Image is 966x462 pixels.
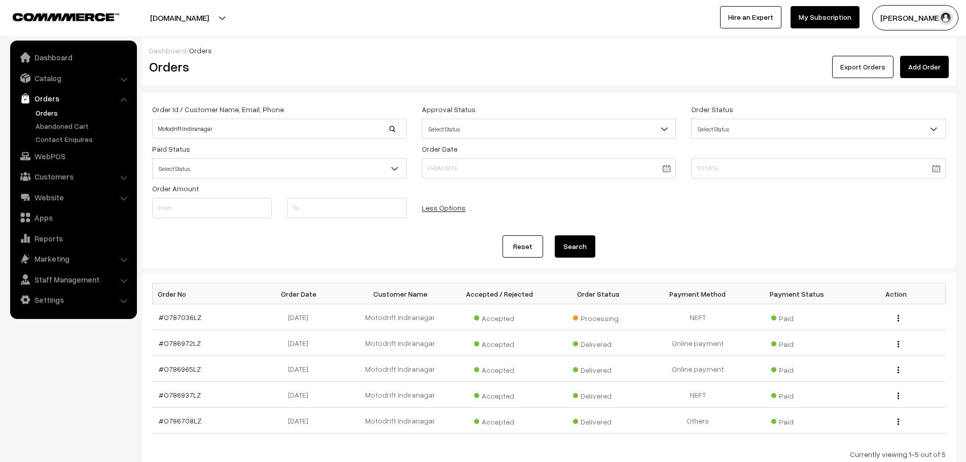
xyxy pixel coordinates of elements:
[555,235,595,258] button: Search
[422,158,676,179] input: From Date
[13,208,133,227] a: Apps
[898,393,899,399] img: Menu
[152,198,272,218] input: From
[252,408,351,434] td: [DATE]
[13,89,133,108] a: Orders
[422,203,466,212] a: Less Options
[33,121,133,131] a: Abandoned Cart
[691,104,733,115] label: Order Status
[692,120,945,138] span: Select Status
[474,362,525,375] span: Accepted
[474,388,525,401] span: Accepted
[13,69,133,87] a: Catalog
[13,13,119,21] img: COMMMERCE
[648,356,747,382] td: Online payment
[474,414,525,427] span: Accepted
[351,330,450,356] td: Motodrift Indiranagar
[115,5,244,30] button: [DOMAIN_NAME]
[938,10,953,25] img: user
[351,304,450,330] td: Motodrift Indiranagar
[898,418,899,425] img: Menu
[152,104,284,115] label: Order Id / Customer Name, Email, Phone
[33,108,133,118] a: Orders
[422,119,676,139] span: Select Status
[422,104,476,115] label: Approval Status
[13,167,133,186] a: Customers
[648,330,747,356] td: Online payment
[771,414,822,427] span: Paid
[351,408,450,434] td: Motodrift Indiranagar
[152,144,190,154] label: Paid Status
[152,119,407,139] input: Order Id / Customer Name / Customer Email / Customer Phone
[159,390,201,399] a: #O786937LZ
[351,382,450,408] td: Motodrift Indiranagar
[252,382,351,408] td: [DATE]
[159,416,201,425] a: #O786708LZ
[573,310,624,324] span: Processing
[189,46,212,55] span: Orders
[898,341,899,347] img: Menu
[791,6,860,28] a: My Subscription
[13,188,133,206] a: Website
[13,291,133,309] a: Settings
[450,283,549,304] th: Accepted / Rejected
[832,56,893,78] button: Export Orders
[159,313,201,322] a: #O787036LZ
[153,160,406,177] span: Select Status
[648,408,747,434] td: Others
[573,388,624,401] span: Delivered
[503,235,543,258] a: Reset
[159,339,201,347] a: #O786972LZ
[13,48,133,66] a: Dashboard
[771,336,822,349] span: Paid
[152,158,407,179] span: Select Status
[648,382,747,408] td: NEFT
[573,336,624,349] span: Delivered
[252,356,351,382] td: [DATE]
[13,229,133,247] a: Reports
[152,449,946,459] div: Currently viewing 1-5 out of 5
[691,119,946,139] span: Select Status
[771,362,822,375] span: Paid
[648,304,747,330] td: NEFT
[13,250,133,268] a: Marketing
[872,5,958,30] button: [PERSON_NAME]
[153,283,252,304] th: Order No
[252,330,351,356] td: [DATE]
[252,283,351,304] th: Order Date
[422,120,676,138] span: Select Status
[149,46,186,55] a: Dashboard
[771,310,822,324] span: Paid
[13,270,133,289] a: Staff Management
[898,315,899,322] img: Menu
[33,134,133,145] a: Contact Enquires
[691,158,946,179] input: To Date
[351,356,450,382] td: Motodrift Indiranagar
[149,59,406,75] h2: Orders
[898,367,899,373] img: Menu
[474,310,525,324] span: Accepted
[900,56,949,78] a: Add Order
[771,388,822,401] span: Paid
[747,283,847,304] th: Payment Status
[474,336,525,349] span: Accepted
[573,362,624,375] span: Delivered
[13,10,101,22] a: COMMMERCE
[13,147,133,165] a: WebPOS
[422,144,457,154] label: Order Date
[720,6,781,28] a: Hire an Expert
[152,183,199,194] label: Order Amount
[573,414,624,427] span: Delivered
[351,283,450,304] th: Customer Name
[159,365,201,373] a: #O786965LZ
[846,283,946,304] th: Action
[648,283,747,304] th: Payment Method
[287,198,407,218] input: To
[149,45,949,56] div: /
[252,304,351,330] td: [DATE]
[549,283,649,304] th: Order Status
